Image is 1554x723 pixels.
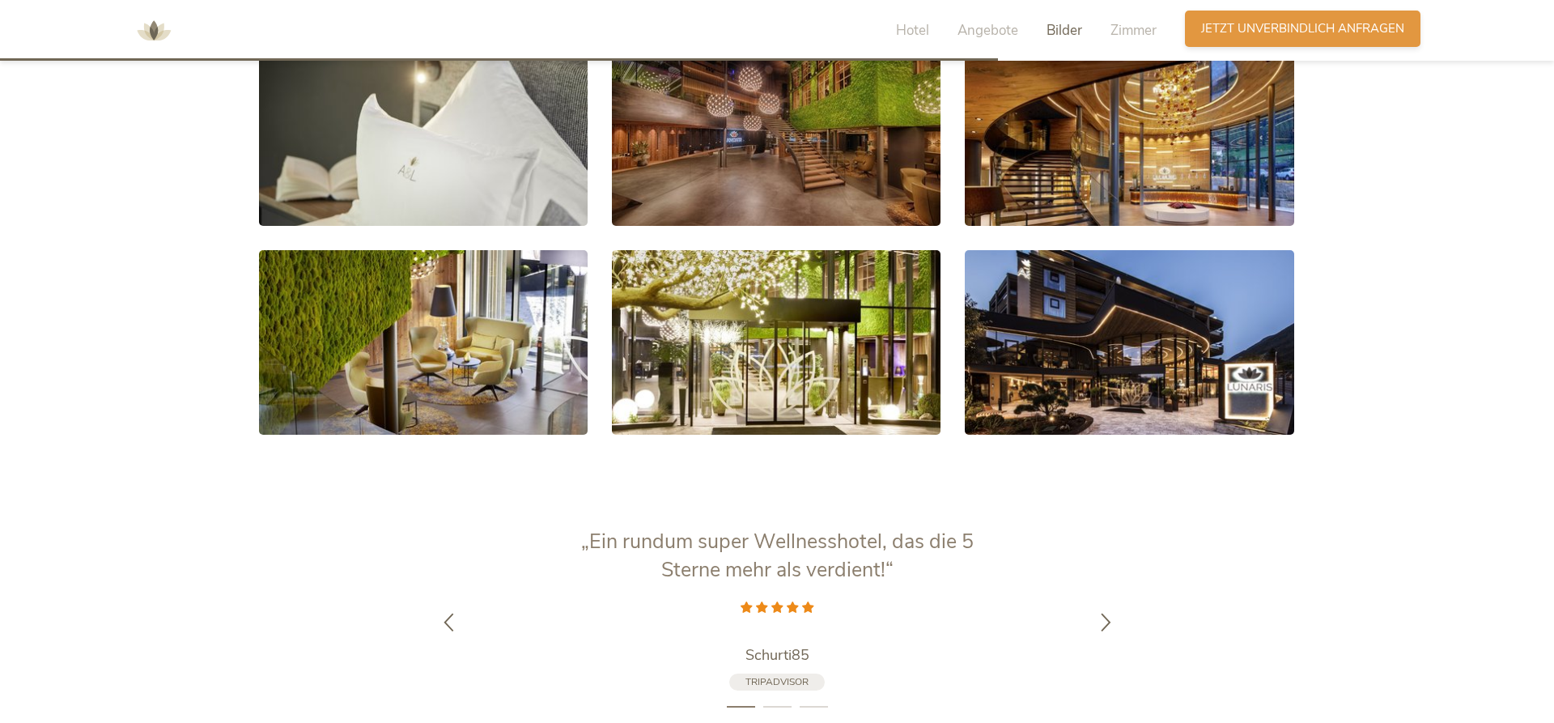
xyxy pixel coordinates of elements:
span: Angebote [957,21,1018,40]
span: „Ein rundum super Wellnesshotel, das die 5 Sterne mehr als verdient!“ [581,528,974,584]
span: Tripadvisor [745,675,809,688]
a: Tripadvisor [729,674,825,691]
span: Zimmer [1110,21,1157,40]
span: Hotel [896,21,929,40]
a: Schurti85 [575,645,979,666]
a: AMONTI & LUNARIS Wellnessresort [129,24,178,36]
img: AMONTI & LUNARIS Wellnessresort [129,6,178,55]
span: Jetzt unverbindlich anfragen [1201,20,1404,37]
span: Bilder [1047,21,1082,40]
span: Schurti85 [745,645,809,665]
